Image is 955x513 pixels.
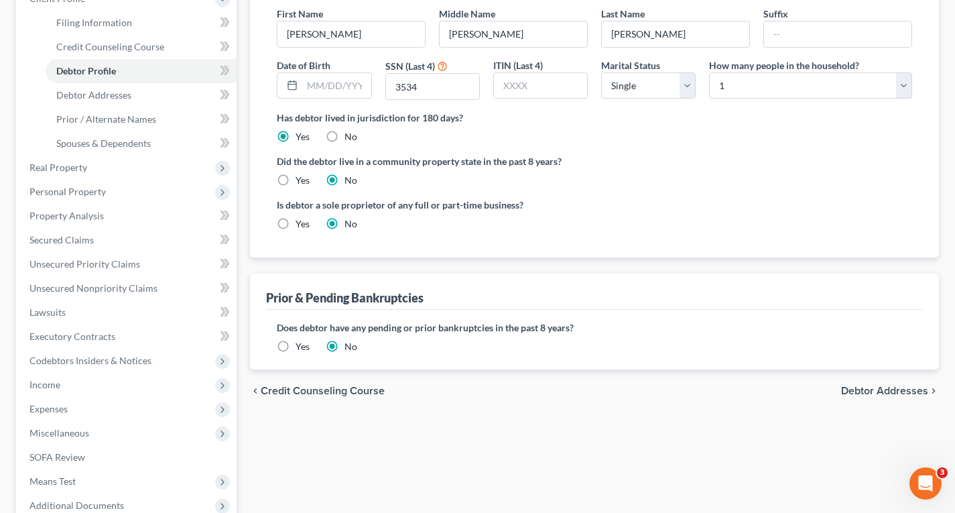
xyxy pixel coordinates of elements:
a: Credit Counseling Course [46,35,237,59]
label: Date of Birth [277,58,330,72]
label: Suffix [763,7,788,21]
label: Yes [296,340,310,353]
button: chevron_left Credit Counseling Course [250,386,385,396]
label: Yes [296,174,310,187]
span: Debtor Addresses [56,89,131,101]
span: Credit Counseling Course [261,386,385,396]
label: Has debtor lived in jurisdiction for 180 days? [277,111,912,125]
a: Debtor Addresses [46,83,237,107]
button: Debtor Addresses chevron_right [841,386,939,396]
label: No [344,217,357,231]
label: No [344,174,357,187]
i: chevron_left [250,386,261,396]
span: Debtor Addresses [841,386,928,396]
a: Secured Claims [19,228,237,252]
label: First Name [277,7,323,21]
span: Filing Information [56,17,132,28]
label: Does debtor have any pending or prior bankruptcies in the past 8 years? [277,321,912,335]
label: Last Name [601,7,645,21]
span: Lawsuits [29,306,66,318]
span: Real Property [29,162,87,173]
a: Property Analysis [19,204,237,228]
a: Debtor Profile [46,59,237,83]
a: Unsecured Nonpriority Claims [19,276,237,300]
span: Income [29,379,60,390]
label: ITIN (Last 4) [493,58,543,72]
span: Miscellaneous [29,427,89,439]
input: -- [277,21,425,47]
input: XXXX [494,73,587,99]
span: Codebtors Insiders & Notices [29,355,151,366]
span: Executory Contracts [29,331,115,342]
span: Property Analysis [29,210,104,221]
span: Means Test [29,475,76,487]
iframe: Intercom live chat [909,467,942,500]
a: Spouses & Dependents [46,131,237,156]
span: Debtor Profile [56,65,116,76]
div: Prior & Pending Bankruptcies [266,290,424,306]
label: How many people in the household? [709,58,859,72]
label: Marital Status [601,58,660,72]
span: Personal Property [29,186,106,197]
a: SOFA Review [19,445,237,469]
span: Prior / Alternate Names [56,113,156,125]
input: -- [602,21,749,47]
label: Is debtor a sole proprietor of any full or part-time business? [277,198,588,212]
label: No [344,130,357,144]
a: Prior / Alternate Names [46,107,237,131]
input: XXXX [386,74,479,99]
a: Unsecured Priority Claims [19,252,237,276]
a: Filing Information [46,11,237,35]
input: -- [764,21,911,47]
label: Yes [296,217,310,231]
label: No [344,340,357,353]
span: Unsecured Nonpriority Claims [29,282,157,294]
span: Expenses [29,403,68,414]
span: Spouses & Dependents [56,137,151,149]
a: Lawsuits [19,300,237,325]
span: SOFA Review [29,451,85,463]
input: MM/DD/YYYY [302,73,371,99]
span: Credit Counseling Course [56,41,164,52]
span: Secured Claims [29,234,94,245]
span: Unsecured Priority Claims [29,258,140,270]
span: Additional Documents [29,500,124,511]
label: Middle Name [439,7,495,21]
label: Did the debtor live in a community property state in the past 8 years? [277,154,912,168]
span: 3 [937,467,948,478]
a: Executory Contracts [19,325,237,349]
label: Yes [296,130,310,144]
i: chevron_right [928,386,939,396]
input: M.I [440,21,587,47]
label: SSN (Last 4) [385,59,435,73]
